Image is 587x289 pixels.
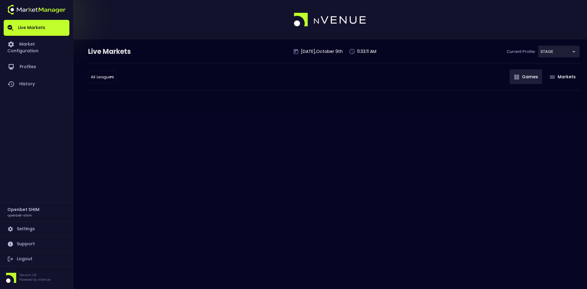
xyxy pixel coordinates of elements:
[4,273,69,283] div: Version 1.31Powered by nVenue
[357,48,376,55] p: 11:33:11 AM
[88,47,163,57] div: Live Markets
[4,252,69,266] a: Logout
[4,58,69,76] a: Profiles
[4,237,69,251] a: Support
[538,46,580,57] div: STAGE
[301,48,343,55] p: [DATE] , October 9 th
[7,206,39,213] h2: Openbet SHIM
[507,49,535,55] p: Current Profile
[7,213,32,217] h3: openbet-shim
[88,71,117,83] div: STAGE
[19,273,50,277] p: Version 1.31
[510,69,542,84] button: Games
[4,222,69,236] a: Settings
[550,76,555,79] img: gameIcon
[514,75,519,80] img: gameIcon
[294,13,367,27] img: logo
[4,20,69,36] a: Live Markets
[545,69,580,84] button: Markets
[7,5,66,14] img: logo
[19,277,50,282] p: Powered by nVenue
[4,36,69,58] a: Market Configuration
[4,76,69,93] a: History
